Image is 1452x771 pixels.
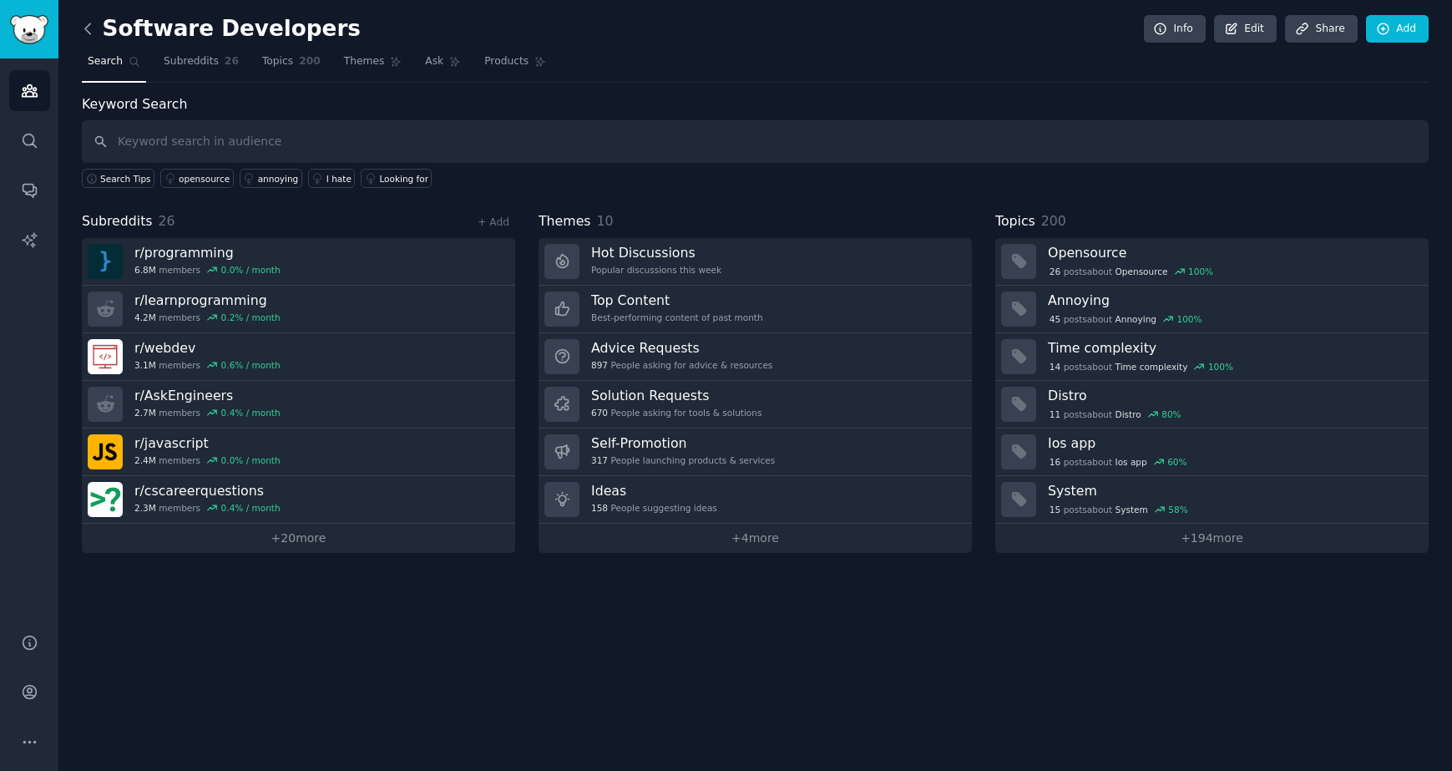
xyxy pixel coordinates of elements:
span: Subreddits [164,54,219,69]
div: members [134,407,281,418]
a: Products [478,48,552,83]
div: members [134,359,281,371]
a: + Add [478,216,509,228]
a: Ask [419,48,467,83]
a: +20more [82,524,515,553]
img: javascript [88,434,123,469]
a: Looking for [361,169,432,188]
img: webdev [88,339,123,374]
span: Subreddits [82,211,153,232]
span: 4.2M [134,312,156,323]
a: Opensource26postsaboutOpensource100% [995,238,1429,286]
span: Annoying [1116,313,1156,325]
span: 2.4M [134,454,156,466]
div: 0.2 % / month [221,312,281,323]
a: annoying [240,169,302,188]
label: Keyword Search [82,96,187,112]
h3: r/ webdev [134,339,281,357]
span: System [1116,504,1148,515]
h3: Solution Requests [591,387,761,404]
h2: Software Developers [82,16,361,43]
a: r/AskEngineers2.7Mmembers0.4% / month [82,381,515,429]
div: 0.4 % / month [221,502,281,514]
img: programming [88,244,123,279]
div: People asking for tools & solutions [591,407,761,418]
a: r/webdev3.1Mmembers0.6% / month [82,333,515,381]
h3: Ios app [1048,434,1417,452]
span: Opensource [1116,266,1168,277]
span: 16 [1050,456,1060,468]
div: 0.0 % / month [221,264,281,276]
h3: Self-Promotion [591,434,775,452]
span: Topics [262,54,293,69]
h3: Distro [1048,387,1417,404]
span: Distro [1116,408,1141,420]
div: post s about [1048,502,1189,517]
a: Add [1366,15,1429,43]
span: 670 [591,407,608,418]
a: r/cscareerquestions2.3Mmembers0.4% / month [82,476,515,524]
div: 80 % [1161,408,1181,420]
div: People suggesting ideas [591,502,717,514]
img: GummySearch logo [10,15,48,44]
div: I hate [326,173,352,185]
h3: Time complexity [1048,339,1417,357]
span: Search Tips [100,173,151,185]
span: Ask [425,54,443,69]
div: members [134,502,281,514]
span: Search [88,54,123,69]
span: 317 [591,454,608,466]
div: post s about [1048,264,1215,279]
div: 0.6 % / month [221,359,281,371]
div: members [134,454,281,466]
a: Share [1285,15,1357,43]
span: 158 [591,502,608,514]
span: 2.3M [134,502,156,514]
a: Annoying45postsaboutAnnoying100% [995,286,1429,333]
a: opensource [160,169,234,188]
div: post s about [1048,454,1188,469]
div: 100 % [1208,361,1233,373]
span: 26 [1050,266,1060,277]
div: 58 % [1168,504,1187,515]
a: Topics200 [256,48,326,83]
span: 11 [1050,408,1060,420]
div: post s about [1048,359,1235,374]
div: Best-performing content of past month [591,312,763,323]
a: Edit [1214,15,1277,43]
a: Advice Requests897People asking for advice & resources [539,333,972,381]
h3: Annoying [1048,292,1417,309]
span: 10 [597,213,614,229]
a: +194more [995,524,1429,553]
h3: Advice Requests [591,339,772,357]
a: r/learnprogramming4.2Mmembers0.2% / month [82,286,515,333]
div: People asking for advice & resources [591,359,772,371]
div: post s about [1048,312,1203,327]
h3: Ideas [591,482,717,500]
span: 15 [1050,504,1060,515]
h3: r/ cscareerquestions [134,482,281,500]
span: 45 [1050,313,1060,325]
h3: System [1048,482,1417,500]
a: Self-Promotion317People launching products & services [539,429,972,476]
h3: Hot Discussions [591,244,721,261]
a: I hate [308,169,356,188]
span: 2.7M [134,407,156,418]
span: 26 [159,213,175,229]
div: 60 % [1167,456,1186,468]
div: 100 % [1176,313,1202,325]
a: Time complexity14postsaboutTime complexity100% [995,333,1429,381]
a: r/programming6.8Mmembers0.0% / month [82,238,515,286]
a: Ideas158People suggesting ideas [539,476,972,524]
span: Time complexity [1116,361,1188,373]
span: 897 [591,359,608,371]
h3: r/ learnprogramming [134,292,281,309]
a: Themes [338,48,408,83]
span: 6.8M [134,264,156,276]
span: Themes [539,211,591,232]
a: Search [82,48,146,83]
h3: Opensource [1048,244,1417,261]
a: +4more [539,524,972,553]
div: annoying [258,173,299,185]
div: members [134,264,281,276]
